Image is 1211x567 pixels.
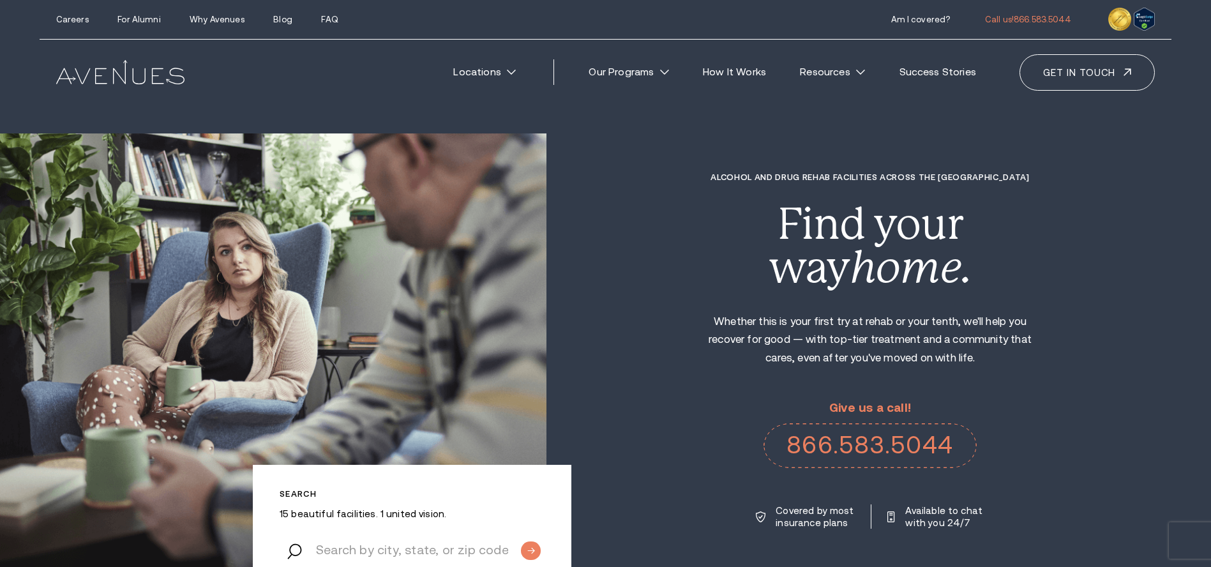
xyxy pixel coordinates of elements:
[886,58,989,86] a: Success Stories
[521,541,541,560] input: Submit
[280,508,545,520] p: 15 beautiful facilities. 1 united vision.
[887,504,984,529] a: Available to chat with you 24/7
[1134,8,1155,31] img: Verify Approval for www.avenuesrecovery.com
[850,242,972,292] i: home.
[117,15,160,24] a: For Alumni
[891,15,951,24] a: Am I covered?
[696,313,1044,368] p: Whether this is your first try at rehab or your tenth, we'll help you recover for good — with top...
[1014,15,1072,24] span: 866.583.5044
[763,402,976,415] p: Give us a call!
[787,58,878,86] a: Resources
[280,489,545,499] p: Search
[1134,11,1155,24] a: Verify LegitScript Approval for www.avenuesrecovery.com
[905,504,984,529] p: Available to chat with you 24/7
[190,15,244,24] a: Why Avenues
[273,15,292,24] a: Blog
[440,58,529,86] a: Locations
[756,504,855,529] a: Covered by most insurance plans
[763,423,976,468] a: 866.583.5044
[1019,54,1155,91] a: Get in touch
[576,58,682,86] a: Our Programs
[56,15,89,24] a: Careers
[985,15,1072,24] a: Call us!866.583.5044
[696,172,1044,182] h1: Alcohol and Drug Rehab Facilities across the [GEOGRAPHIC_DATA]
[696,202,1044,290] div: Find your way
[776,504,855,529] p: Covered by most insurance plans
[690,58,779,86] a: How It Works
[321,15,338,24] a: FAQ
